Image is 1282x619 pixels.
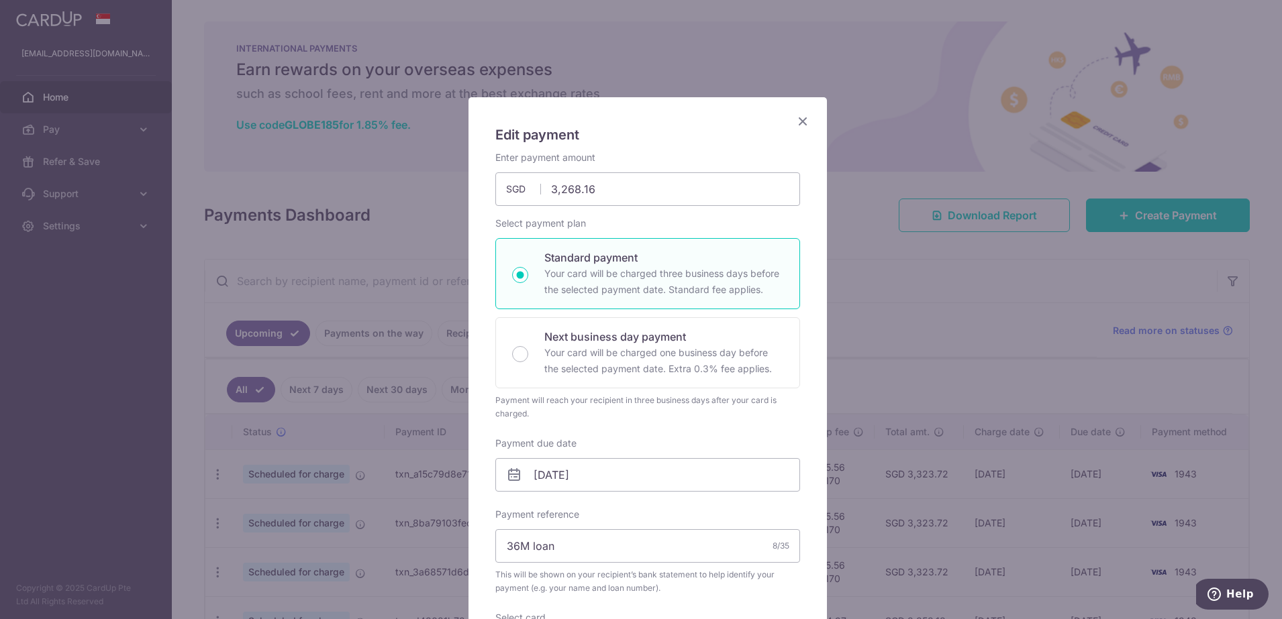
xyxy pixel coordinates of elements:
label: Enter payment amount [495,151,595,164]
p: Your card will be charged one business day before the selected payment date. Extra 0.3% fee applies. [544,345,783,377]
input: 0.00 [495,172,800,206]
label: Payment due date [495,437,577,450]
div: Payment will reach your recipient in three business days after your card is charged. [495,394,800,420]
p: Standard payment [544,249,783,266]
label: Select payment plan [495,217,586,230]
iframe: Opens a widget where you can find more information [1196,579,1269,612]
p: Next business day payment [544,329,783,345]
label: Payment reference [495,508,579,521]
span: SGD [506,182,541,196]
span: This will be shown on your recipient’s bank statement to help identify your payment (e.g. your na... [495,568,800,595]
h5: Edit payment [495,124,800,146]
button: Close [795,113,811,129]
input: DD / MM / YYYY [495,458,800,492]
div: 8/35 [773,539,789,553]
p: Your card will be charged three business days before the selected payment date. Standard fee appl... [544,266,783,298]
